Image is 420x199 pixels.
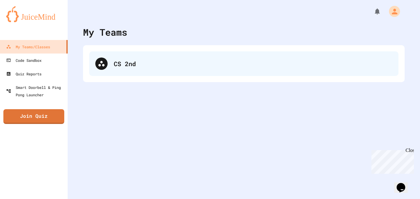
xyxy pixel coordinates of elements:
[6,43,50,50] div: My Teams/Classes
[83,25,127,39] div: My Teams
[6,84,65,98] div: Smart Doorbell & Ping Pong Launcher
[89,51,398,76] div: CS 2nd
[362,6,382,17] div: My Notifications
[6,70,42,78] div: Quiz Reports
[3,109,64,124] a: Join Quiz
[6,6,61,22] img: logo-orange.svg
[114,59,392,68] div: CS 2nd
[394,174,414,193] iframe: chat widget
[6,57,42,64] div: Code Sandbox
[369,148,414,174] iframe: chat widget
[382,4,402,18] div: My Account
[2,2,42,39] div: Chat with us now!Close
